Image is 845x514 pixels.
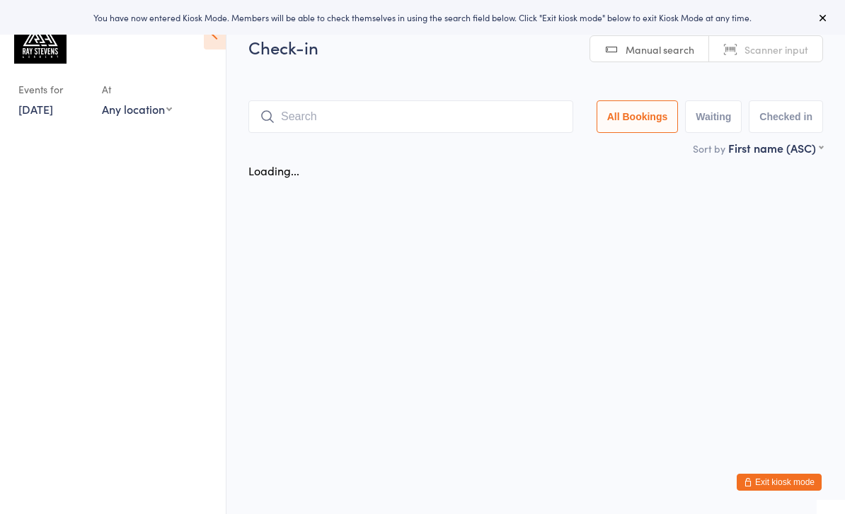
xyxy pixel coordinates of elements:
div: Loading... [248,163,299,178]
button: Checked in [749,100,823,133]
input: Search [248,100,573,133]
div: At [102,78,172,101]
button: Waiting [685,100,742,133]
div: Any location [102,101,172,117]
img: Ray Stevens Academy (Martial Sports Management Ltd T/A Ray Stevens Academy) [14,11,67,64]
label: Sort by [693,141,725,156]
div: You have now entered Kiosk Mode. Members will be able to check themselves in using the search fie... [23,11,822,23]
button: Exit kiosk mode [737,474,822,491]
a: [DATE] [18,101,53,117]
div: Events for [18,78,88,101]
button: All Bookings [597,100,679,133]
span: Manual search [626,42,694,57]
span: Scanner input [745,42,808,57]
h2: Check-in [248,35,823,59]
div: First name (ASC) [728,140,823,156]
